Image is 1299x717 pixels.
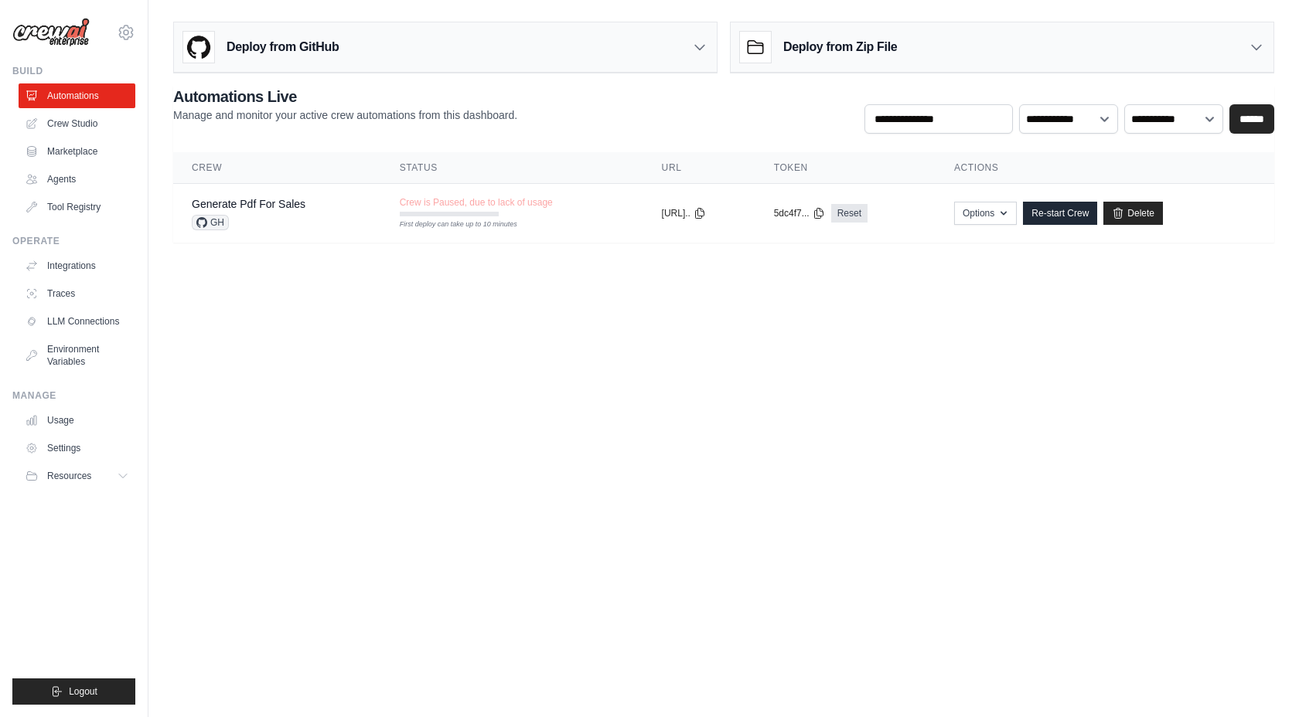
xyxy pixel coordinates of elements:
div: Build [12,65,135,77]
button: Resources [19,464,135,488]
h3: Deploy from Zip File [783,38,897,56]
span: Logout [69,685,97,698]
a: Generate Pdf For Sales [192,198,305,210]
a: Tool Registry [19,195,135,219]
a: Environment Variables [19,337,135,374]
th: Status [381,152,643,184]
button: 5dc4f7... [774,207,825,219]
span: Crew is Paused, due to lack of usage [400,196,553,209]
p: Manage and monitor your active crew automations from this dashboard. [173,107,517,123]
a: Traces [19,281,135,306]
button: Logout [12,678,135,705]
th: Actions [936,152,1274,184]
a: Automations [19,83,135,108]
img: Logo [12,18,90,47]
a: Reset [831,204,868,223]
span: GH [192,215,229,230]
a: Crew Studio [19,111,135,136]
th: URL [643,152,755,184]
h2: Automations Live [173,86,517,107]
button: Options [954,202,1017,225]
a: Integrations [19,253,135,278]
div: Operate [12,235,135,247]
div: First deploy can take up to 10 minutes [400,219,499,230]
th: Crew [173,152,381,184]
a: LLM Connections [19,309,135,334]
th: Token [755,152,936,184]
a: Agents [19,167,135,192]
a: Re-start Crew [1023,202,1097,225]
div: Manage [12,389,135,402]
a: Usage [19,408,135,433]
a: Marketplace [19,139,135,164]
img: GitHub Logo [183,32,214,63]
a: Delete [1103,202,1163,225]
span: Resources [47,470,91,482]
a: Settings [19,436,135,460]
h3: Deploy from GitHub [227,38,339,56]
